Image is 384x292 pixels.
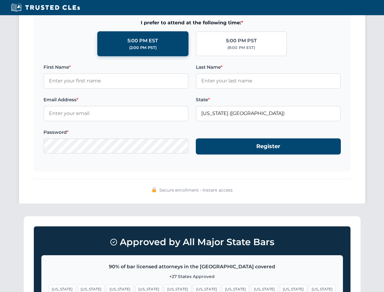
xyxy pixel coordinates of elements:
[43,96,189,103] label: Email Address
[49,263,335,271] p: 90% of bar licensed attorneys in the [GEOGRAPHIC_DATA] covered
[196,106,341,121] input: Florida (FL)
[196,96,341,103] label: State
[43,106,189,121] input: Enter your email
[41,234,343,250] h3: Approved by All Major State Bars
[152,187,157,192] img: 🔒
[43,19,341,27] span: I prefer to attend at the following time:
[196,64,341,71] label: Last Name
[43,64,189,71] label: First Name
[226,37,257,45] div: 5:00 PM PST
[43,129,189,136] label: Password
[196,138,341,155] button: Register
[159,187,233,193] span: Secure enrollment • Instant access
[196,73,341,89] input: Enter your last name
[127,37,158,45] div: 5:00 PM EST
[43,73,189,89] input: Enter your first name
[227,45,255,51] div: (8:00 PM EST)
[129,45,157,51] div: (2:00 PM PST)
[49,273,335,280] p: +27 States Approved
[9,3,82,12] img: Trusted CLEs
